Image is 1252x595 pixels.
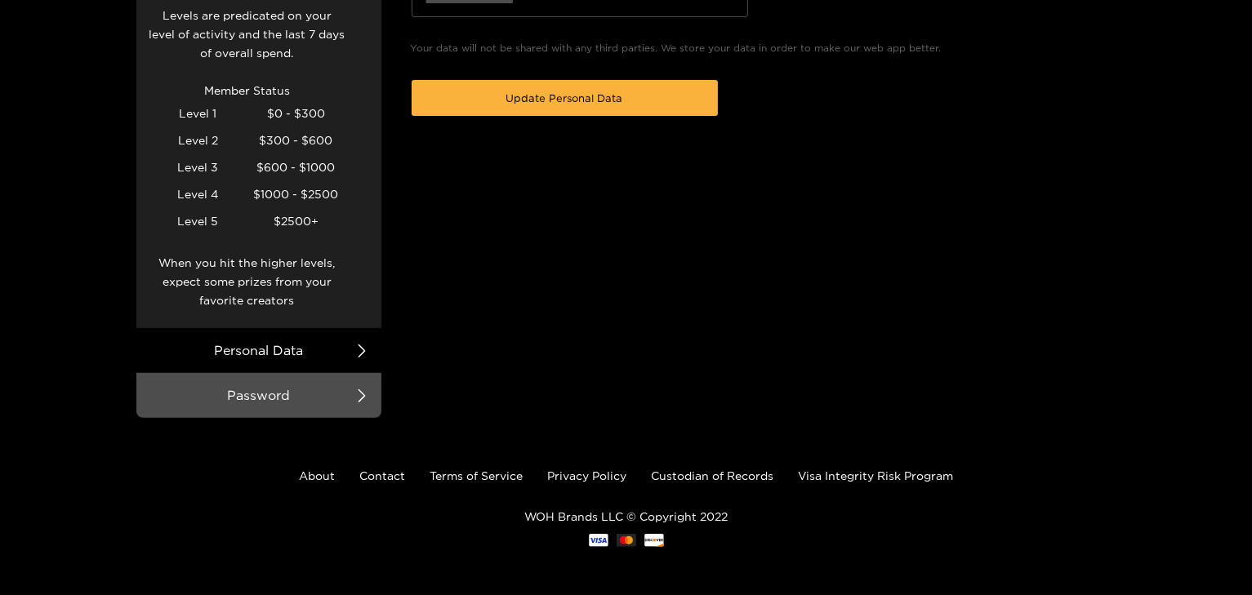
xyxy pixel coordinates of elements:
[247,207,345,234] div: $2500+
[247,153,345,180] div: $600 - $1000
[149,153,247,180] div: Level 3
[412,80,718,116] button: Update Personal Data
[411,41,1113,56] p: Your data will not be shared with any third parties. We store your data in order to make our web ...
[798,469,953,482] a: Visa Integrity Risk Program
[149,207,247,234] div: Level 5
[299,469,335,482] a: About
[651,469,773,482] a: Custodian of Records
[430,469,523,482] a: Terms of Service
[149,100,247,127] div: Level 1
[149,6,345,328] div: Levels are predicated on your level of activity and the last 7 days of overall spend. Member Stat...
[247,100,345,127] div: $0 - $300
[149,127,247,153] div: Level 2
[247,127,345,153] div: $300 - $600
[136,328,381,373] li: Personal Data
[136,373,381,418] li: Password
[247,180,345,207] div: $1000 - $2500
[359,469,405,482] a: Contact
[149,180,247,207] div: Level 4
[506,90,623,106] span: Update Personal Data
[547,469,626,482] a: Privacy Policy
